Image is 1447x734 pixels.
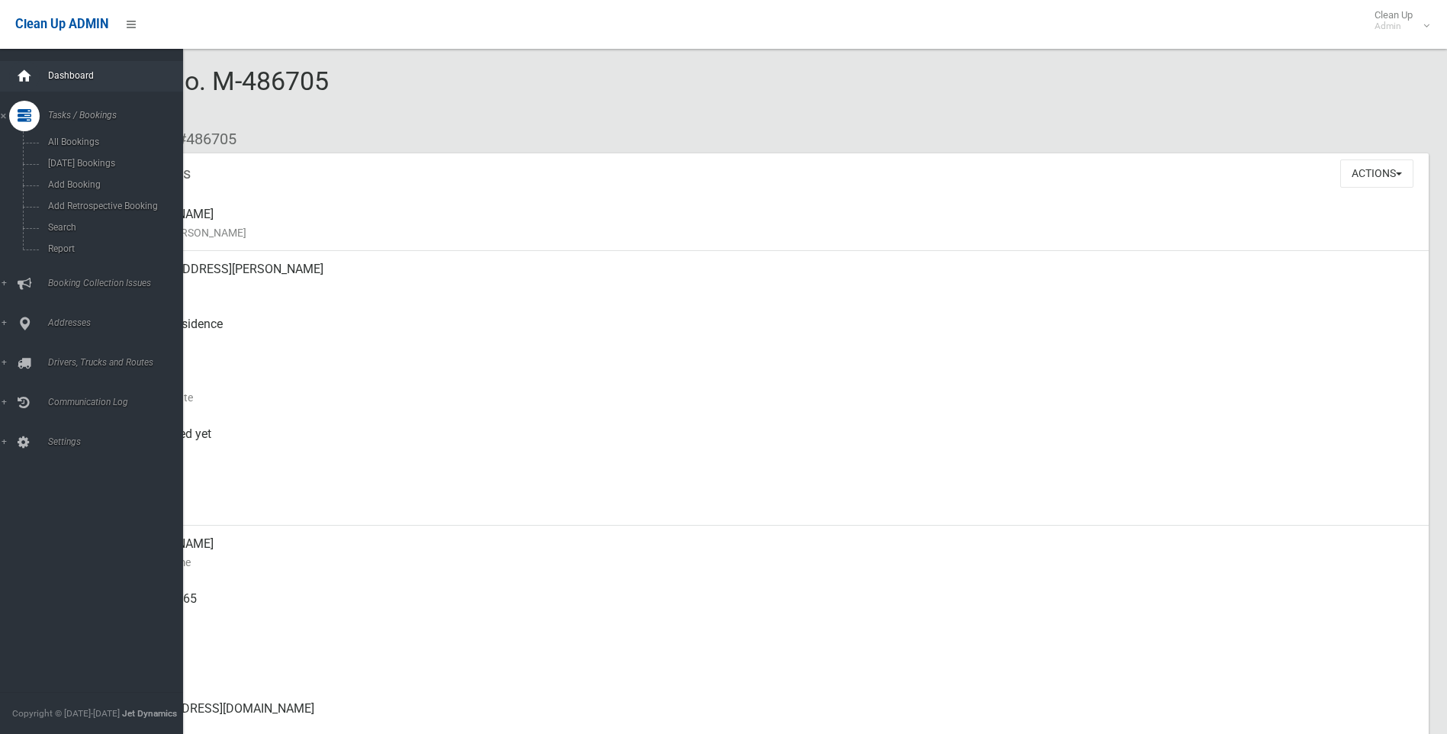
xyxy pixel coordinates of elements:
small: Mobile [122,608,1416,626]
div: [STREET_ADDRESS][PERSON_NAME] [122,251,1416,306]
span: Drivers, Trucks and Routes [43,357,195,368]
span: Add Retrospective Booking [43,201,182,211]
button: Actions [1340,159,1413,188]
small: Address [122,278,1416,297]
span: Clean Up [1367,9,1428,32]
span: Copyright © [DATE]-[DATE] [12,708,120,719]
li: #486705 [166,125,236,153]
div: None given [122,636,1416,691]
span: All Bookings [43,137,182,147]
span: Settings [43,436,195,447]
small: Pickup Point [122,333,1416,352]
strong: Jet Dynamics [122,708,177,719]
span: Add Booking [43,179,182,190]
span: [DATE] Bookings [43,158,182,169]
span: Booking Collection Issues [43,278,195,288]
small: Contact Name [122,553,1416,571]
small: Collected At [122,443,1416,462]
div: [DATE] [122,471,1416,526]
span: Booking No. M-486705 [67,66,329,125]
span: Dashboard [43,70,195,81]
div: Front of Residence [122,306,1416,361]
div: [DATE] [122,361,1416,416]
span: Communication Log [43,397,195,407]
small: Landline [122,663,1416,681]
small: Admin [1375,21,1413,32]
small: Zone [122,498,1416,517]
span: Search [43,222,182,233]
span: Addresses [43,317,195,328]
small: Collection Date [122,388,1416,407]
div: [PERSON_NAME] [122,196,1416,251]
span: Tasks / Bookings [43,110,195,121]
span: Clean Up ADMIN [15,17,108,31]
div: 0450 835 665 [122,581,1416,636]
div: [PERSON_NAME] [122,526,1416,581]
span: Report [43,243,182,254]
div: Not collected yet [122,416,1416,471]
small: Name of [PERSON_NAME] [122,224,1416,242]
